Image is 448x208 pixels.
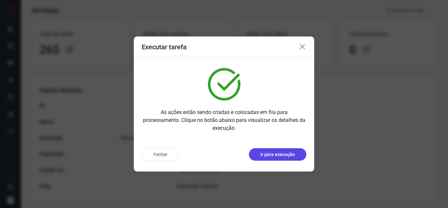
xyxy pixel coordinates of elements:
button: Fechar [142,148,179,161]
p: As ações estão sendo criadas e colocadas em fila para processamento. Clique no botão abaixo para ... [142,108,306,132]
p: Ir para execução [260,151,295,158]
h3: Executar tarefa [142,43,187,51]
img: verified.svg [208,68,240,101]
button: Ir para execução [249,148,306,161]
